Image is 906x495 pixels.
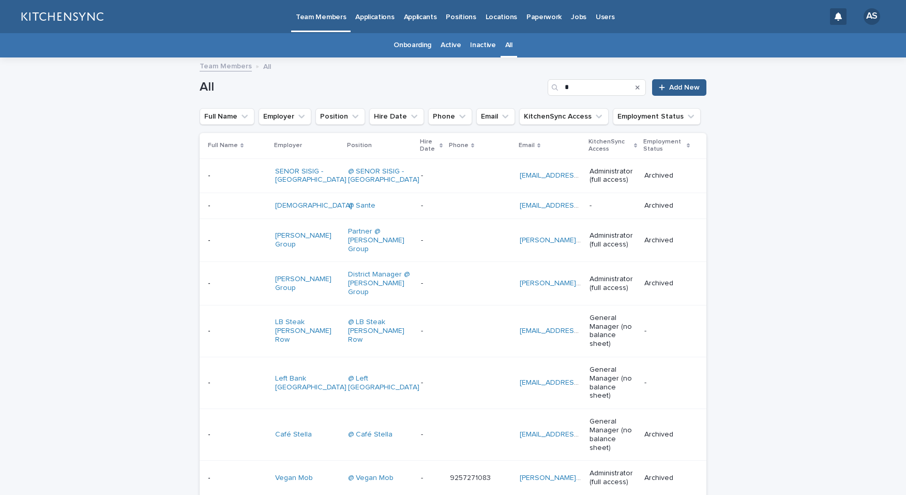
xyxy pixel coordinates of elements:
[394,33,431,57] a: Onboarding
[669,84,700,91] span: Add New
[644,430,690,439] p: Archived
[208,428,213,439] p: -
[208,277,213,288] p: -
[200,80,543,95] h1: All
[644,474,690,483] p: Archived
[590,201,636,210] p: -
[275,275,340,293] a: [PERSON_NAME] Group
[200,409,706,461] tr: -- Café Stella @ Café Stella - [EMAIL_ADDRESS][DOMAIN_NAME] General Manager (no balance sheet)Arc...
[613,108,701,125] button: Employment Status
[315,108,365,125] button: Position
[21,6,103,27] img: lGNCzQTxQVKGkIr0XjOy
[421,201,442,210] p: -
[644,327,690,336] p: -
[208,234,213,245] p: -
[643,136,684,155] p: Employment Status
[200,108,254,125] button: Full Name
[644,236,690,245] p: Archived
[548,79,646,96] input: Search
[420,136,437,155] p: Hire Date
[421,171,442,180] p: -
[275,231,340,249] a: [PERSON_NAME] Group
[348,474,394,483] a: @ Vegan Mob
[520,172,637,179] a: [EMAIL_ADDRESS][DOMAIN_NAME]
[476,108,515,125] button: Email
[348,430,392,439] a: @ Café Stella
[652,79,706,96] a: Add New
[520,379,637,386] a: [EMAIL_ADDRESS][DOMAIN_NAME]
[348,201,375,210] a: @ Sante
[200,193,706,219] tr: -- [DEMOGRAPHIC_DATA] @ Sante - [EMAIL_ADDRESS][DOMAIN_NAME] -Archived
[520,280,693,287] a: [PERSON_NAME][EMAIL_ADDRESS][DOMAIN_NAME]
[520,237,693,244] a: [PERSON_NAME][EMAIL_ADDRESS][DOMAIN_NAME]
[348,374,419,392] a: @ Left [GEOGRAPHIC_DATA]
[644,378,690,387] p: -
[441,33,461,57] a: Active
[275,201,352,210] a: [DEMOGRAPHIC_DATA]
[263,60,271,71] p: All
[275,474,313,483] a: Vegan Mob
[644,201,690,210] p: Archived
[519,140,535,151] p: Email
[347,140,372,151] p: Position
[200,158,706,193] tr: -- SENOR SISIG - [GEOGRAPHIC_DATA] @ SENOR SISIG - [GEOGRAPHIC_DATA] - [EMAIL_ADDRESS][DOMAIN_NAM...
[275,430,312,439] a: Café Stella
[421,430,442,439] p: -
[208,140,238,151] p: Full Name
[421,378,442,387] p: -
[520,202,637,209] a: [EMAIL_ADDRESS][DOMAIN_NAME]
[421,474,442,483] p: -
[450,474,491,482] a: 9257271083
[208,325,213,336] p: -
[259,108,311,125] button: Employer
[200,305,706,357] tr: -- LB Steak [PERSON_NAME] Row @ LB Steak [PERSON_NAME] Row - [EMAIL_ADDRESS][DOMAIN_NAME] General...
[590,231,636,249] p: Administrator (full access)
[520,474,693,482] a: [PERSON_NAME][EMAIL_ADDRESS][DOMAIN_NAME]
[590,417,636,452] p: General Manager (no balance sheet)
[348,227,413,253] a: Partner @ [PERSON_NAME] Group
[275,374,346,392] a: Left Bank [GEOGRAPHIC_DATA]
[520,431,637,438] a: [EMAIL_ADDRESS][DOMAIN_NAME]
[274,140,302,151] p: Employer
[369,108,424,125] button: Hire Date
[590,167,636,185] p: Administrator (full access)
[590,366,636,400] p: General Manager (no balance sheet)
[200,262,706,305] tr: -- [PERSON_NAME] Group District Manager @ [PERSON_NAME] Group - [PERSON_NAME][EMAIL_ADDRESS][DOMA...
[200,357,706,409] tr: -- Left Bank [GEOGRAPHIC_DATA] @ Left [GEOGRAPHIC_DATA] - [EMAIL_ADDRESS][DOMAIN_NAME] General Ma...
[588,136,631,155] p: KitchenSync Access
[864,8,880,25] div: AS
[449,140,469,151] p: Phone
[421,236,442,245] p: -
[208,169,213,180] p: -
[348,318,413,344] a: @ LB Steak [PERSON_NAME] Row
[421,279,442,288] p: -
[470,33,496,57] a: Inactive
[208,199,213,210] p: -
[428,108,472,125] button: Phone
[208,376,213,387] p: -
[421,327,442,336] p: -
[348,270,413,296] a: District Manager @ [PERSON_NAME] Group
[519,108,609,125] button: KitchenSync Access
[200,219,706,261] tr: -- [PERSON_NAME] Group Partner @ [PERSON_NAME] Group - [PERSON_NAME][EMAIL_ADDRESS][DOMAIN_NAME] ...
[590,275,636,293] p: Administrator (full access)
[275,318,340,344] a: LB Steak [PERSON_NAME] Row
[208,472,213,483] p: -
[644,279,690,288] p: Archived
[644,171,690,180] p: Archived
[590,469,636,487] p: Administrator (full access)
[520,327,637,334] a: [EMAIL_ADDRESS][DOMAIN_NAME]
[348,167,419,185] a: @ SENOR SISIG - [GEOGRAPHIC_DATA]
[200,60,252,71] a: Team Members
[275,167,346,185] a: SENOR SISIG - [GEOGRAPHIC_DATA]
[590,314,636,348] p: General Manager (no balance sheet)
[505,33,512,57] a: All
